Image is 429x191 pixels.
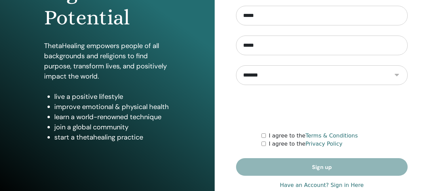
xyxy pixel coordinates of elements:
a: Have an Account? Sign in Here [280,181,364,189]
li: join a global community [54,122,170,132]
iframe: reCAPTCHA [270,95,373,122]
li: live a positive lifestyle [54,91,170,102]
label: I agree to the [269,140,342,148]
a: Terms & Conditions [306,132,358,139]
a: Privacy Policy [306,141,343,147]
li: start a thetahealing practice [54,132,170,142]
li: learn a world-renowned technique [54,112,170,122]
label: I agree to the [269,132,358,140]
li: improve emotional & physical health [54,102,170,112]
p: ThetaHealing empowers people of all backgrounds and religions to find purpose, transform lives, a... [44,41,170,81]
